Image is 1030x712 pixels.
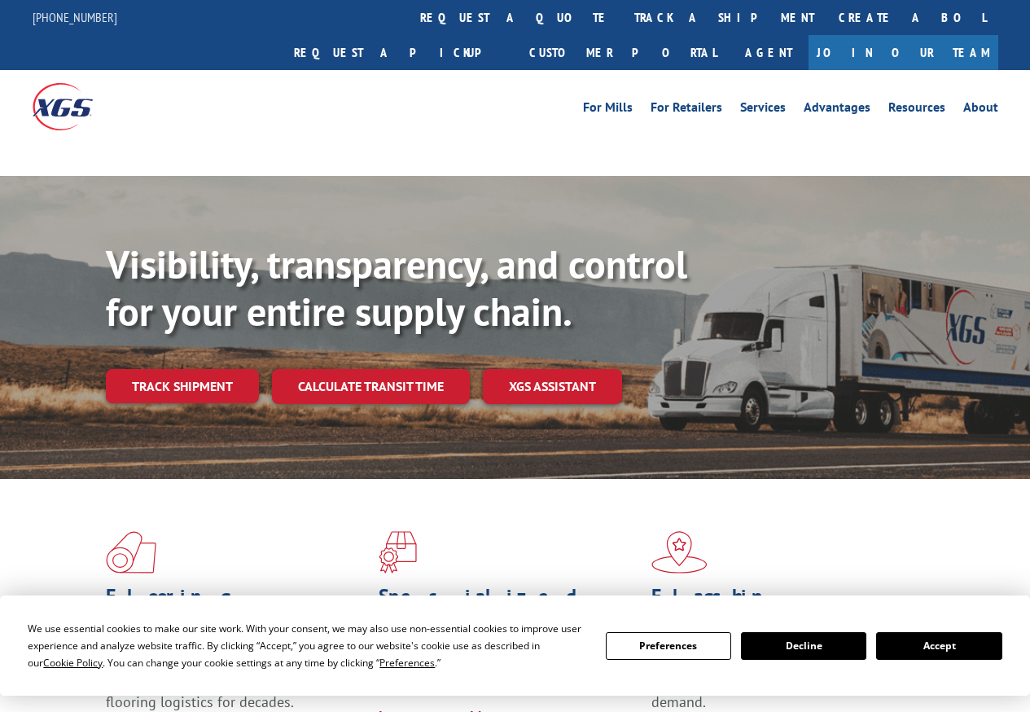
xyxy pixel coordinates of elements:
[106,239,687,336] b: Visibility, transparency, and control for your entire supply chain.
[483,369,622,404] a: XGS ASSISTANT
[804,101,870,119] a: Advantages
[651,587,912,653] h1: Flagship Distribution Model
[888,101,945,119] a: Resources
[517,35,729,70] a: Customer Portal
[379,531,417,574] img: xgs-icon-focused-on-flooring-red
[651,531,708,574] img: xgs-icon-flagship-distribution-model-red
[876,632,1002,660] button: Accept
[106,587,366,653] h1: Flooring Logistics Solutions
[28,620,585,671] div: We use essential cookies to make our site work. With your consent, we may also use non-essential ...
[106,653,358,711] span: As an industry carrier of choice, XGS has brought innovation and dedication to flooring logistics...
[272,369,470,404] a: Calculate transit time
[809,35,998,70] a: Join Our Team
[729,35,809,70] a: Agent
[606,632,731,660] button: Preferences
[651,101,722,119] a: For Retailers
[379,587,639,634] h1: Specialized Freight Experts
[740,101,786,119] a: Services
[33,9,117,25] a: [PHONE_NUMBER]
[43,656,103,670] span: Cookie Policy
[282,35,517,70] a: Request a pickup
[741,632,866,660] button: Decline
[106,531,156,574] img: xgs-icon-total-supply-chain-intelligence-red
[583,101,633,119] a: For Mills
[651,653,906,711] span: Our agile distribution network gives you nationwide inventory management on demand.
[106,369,259,403] a: Track shipment
[379,656,435,670] span: Preferences
[963,101,998,119] a: About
